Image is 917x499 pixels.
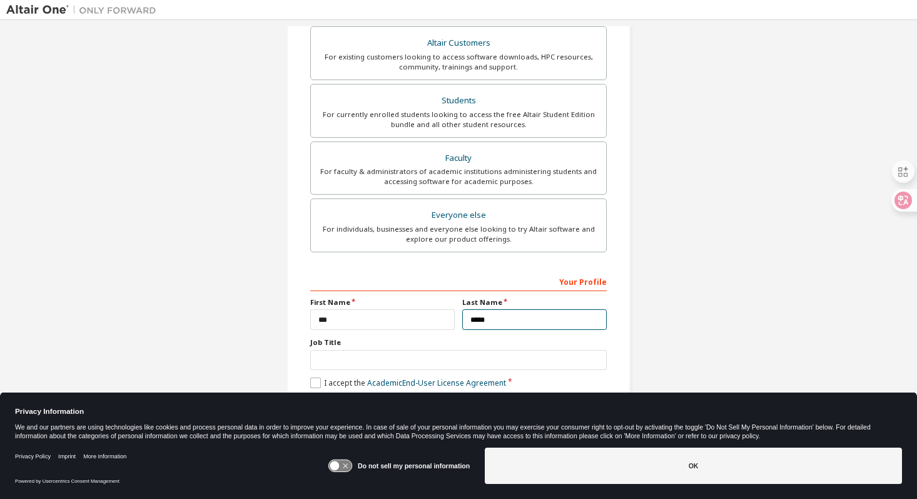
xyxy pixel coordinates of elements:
[310,337,607,347] label: Job Title
[367,378,506,388] a: Academic End-User License Agreement
[310,271,607,291] div: Your Profile
[6,4,163,16] img: Altair One
[318,110,599,130] div: For currently enrolled students looking to access the free Altair Student Edition bundle and all ...
[318,167,599,187] div: For faculty & administrators of academic institutions administering students and accessing softwa...
[310,297,455,307] label: First Name
[318,34,599,52] div: Altair Customers
[318,52,599,72] div: For existing customers looking to access software downloads, HPC resources, community, trainings ...
[318,92,599,110] div: Students
[462,297,607,307] label: Last Name
[318,150,599,167] div: Faculty
[318,207,599,224] div: Everyone else
[310,378,506,388] label: I accept the
[318,224,599,244] div: For individuals, businesses and everyone else looking to try Altair software and explore our prod...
